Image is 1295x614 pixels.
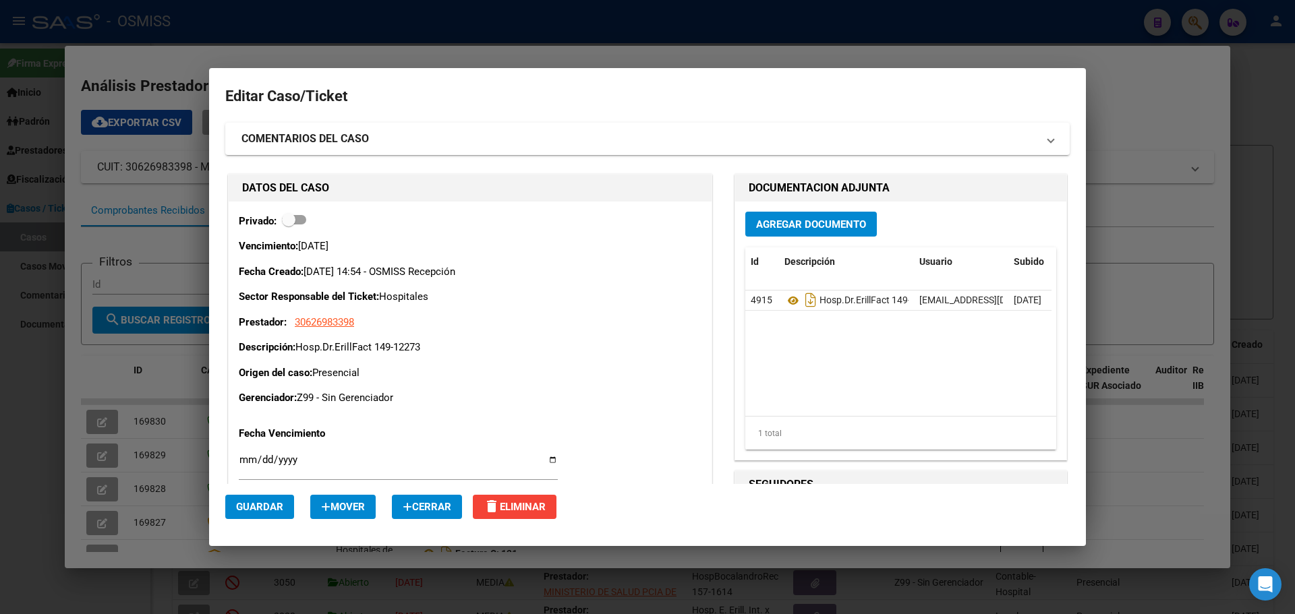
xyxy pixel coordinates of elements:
strong: Privado: [239,215,277,227]
strong: Prestador: [239,316,287,328]
mat-icon: delete [484,498,500,514]
h1: DOCUMENTACION ADJUNTA [749,180,1053,196]
span: Eliminar [484,501,546,513]
strong: Origen del caso: [239,367,312,379]
span: Subido [1014,256,1044,267]
div: 1 total [745,417,1056,450]
strong: Vencimiento: [239,240,298,252]
strong: Descripción: [239,341,295,353]
p: Hosp.Dr.ErillFact 149-12273 [239,340,701,355]
i: Descargar documento [802,289,819,311]
p: Hospitales [239,289,701,305]
strong: DATOS DEL CASO [242,181,329,194]
strong: COMENTARIOS DEL CASO [241,131,369,147]
p: [DATE] 14:54 - OSMISS Recepción [239,264,701,280]
mat-expansion-panel-header: COMENTARIOS DEL CASO [225,123,1070,155]
p: [DATE] [239,239,701,254]
datatable-header-cell: Descripción [779,247,914,276]
span: 30626983398 [295,316,354,328]
div: Open Intercom Messenger [1249,568,1282,601]
span: [DATE] [1014,295,1041,305]
strong: Sector Responsable del Ticket: [239,290,379,303]
span: Id [751,256,759,267]
datatable-header-cell: Subido [1008,247,1076,276]
span: Usuario [919,256,952,267]
h2: Editar Caso/Ticket [225,84,1070,109]
strong: Fecha Creado: [239,266,304,278]
span: Mover [321,501,365,513]
h1: SEGUIDORES [749,477,1053,493]
button: Eliminar [473,495,556,519]
p: Z99 - Sin Gerenciador [239,390,701,406]
p: Fecha Vencimiento [239,426,378,441]
span: Cerrar [403,501,451,513]
datatable-header-cell: Id [745,247,779,276]
button: Agregar Documento [745,212,877,237]
span: [EMAIL_ADDRESS][DOMAIN_NAME] - Recepción OSMISS [919,295,1155,305]
span: Hosp.Dr.ErillFact 149-12273 [819,295,938,306]
div: 4915 [751,293,774,308]
p: Presencial [239,365,701,381]
strong: Gerenciador: [239,392,297,404]
button: Cerrar [392,495,462,519]
span: Descripción [784,256,835,267]
span: Agregar Documento [756,218,866,231]
datatable-header-cell: Usuario [914,247,1008,276]
button: Guardar [225,495,294,519]
span: Guardar [236,501,283,513]
button: Mover [310,495,376,519]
